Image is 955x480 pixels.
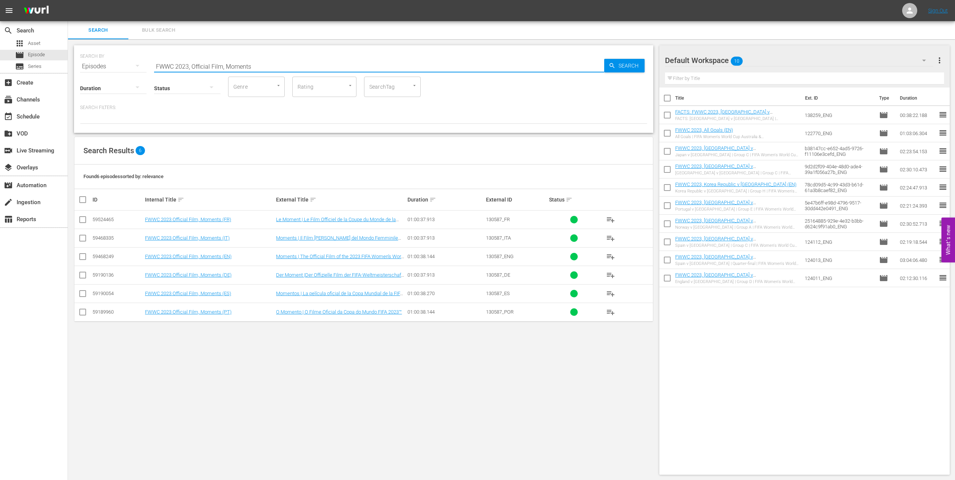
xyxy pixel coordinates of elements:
[18,2,54,20] img: ans4CAIJ8jUAAAAAAAAAAAAAAAAAAAAAAAAgQb4GAAAAAAAAAAAAAAAAAAAAAAAAJMjXAAAAAAAAAAAAAAAAAAAAAAAAgAT5G...
[675,171,799,175] div: [GEOGRAPHIC_DATA] v [GEOGRAPHIC_DATA] | Group C | FIFA Women's World Cup [GEOGRAPHIC_DATA] & [GEO...
[133,26,184,35] span: Bulk Search
[407,217,484,222] div: 01:00:37.913
[276,309,402,315] a: O Momento | O Filme Oficial da Copa do Mundo FIFA 2023™
[310,196,316,203] span: sort
[276,291,403,302] a: Momentos | La película oficial de la Copa Mundial de la FIFA 2023™
[83,146,134,155] span: Search Results
[675,261,799,266] div: Spain v [GEOGRAPHIC_DATA] | Quarter-final | FIFA Women's World Cup 2023 | Full Match Replay
[407,235,484,241] div: 01:00:37.913
[879,183,888,192] span: Episode
[606,234,615,243] span: playlist_add
[616,59,645,72] span: Search
[15,62,24,71] span: Series
[675,116,799,121] div: FACTS: [GEOGRAPHIC_DATA] v [GEOGRAPHIC_DATA] | [GEOGRAPHIC_DATA]/[GEOGRAPHIC_DATA] 2023
[276,217,399,228] a: Le Moment | Le Film Officiel de la Coupe du Monde de la FIFA 2023™
[879,201,888,210] span: Episode
[407,291,484,296] div: 01:00:38.270
[145,195,274,204] div: Internal Title
[566,196,572,203] span: sort
[675,236,756,247] a: FWWC 2023, [GEOGRAPHIC_DATA] v [GEOGRAPHIC_DATA] (EN)
[347,82,354,89] button: Open
[73,26,124,35] span: Search
[606,289,615,298] span: playlist_add
[145,272,231,278] a: FWWC 2023 Official Film, Moments (DE)
[606,271,615,280] span: playlist_add
[675,218,756,229] a: FWWC 2023, [GEOGRAPHIC_DATA] v [GEOGRAPHIC_DATA] (EN)
[276,235,401,246] a: Moments | Il Film [PERSON_NAME] del Mondo Femminile FIFA 2023
[4,129,13,138] span: VOD
[93,217,143,222] div: 59524465
[145,291,231,296] a: FWWC 2023 Official Film, Moments (ES)
[895,88,941,109] th: Duration
[93,197,143,203] div: ID
[801,88,875,109] th: Ext. ID
[897,269,938,287] td: 02:12:30.116
[145,309,231,315] a: FWWC 2023 Official Film, Moments (PT)
[675,182,796,187] a: FWWC 2023, Korea Republic v [GEOGRAPHIC_DATA] (EN)
[938,183,947,192] span: reorder
[407,254,484,259] div: 01:00:38.144
[407,195,484,204] div: Duration
[15,39,24,48] span: Asset
[938,255,947,264] span: reorder
[802,269,876,287] td: 124011_ENG
[93,309,143,315] div: 59189960
[15,51,24,60] span: Episode
[5,6,14,15] span: menu
[675,88,801,109] th: Title
[145,217,231,222] a: FWWC 2023 Official Film, Moments (FR)
[602,229,620,247] button: playlist_add
[802,233,876,251] td: 124112_ENG
[879,237,888,246] span: Episode
[4,146,13,155] span: Live Streaming
[429,196,436,203] span: sort
[602,266,620,284] button: playlist_add
[675,134,799,139] div: All Goals | FIFA Women's World Cup Australia & [GEOGRAPHIC_DATA] 2023™
[486,235,511,241] span: 130587_ITA
[802,215,876,233] td: 25164885-929e-4e32-b3bb-d624c9f91ab0_ENG
[879,111,888,120] span: Episode
[897,215,938,233] td: 02:30:52.713
[802,160,876,178] td: 9d2d2f09-404e-48d0-ade4-39a1f056a27b_ENG
[93,235,143,241] div: 59468335
[4,163,13,172] span: Overlays
[938,110,947,119] span: reorder
[93,254,143,259] div: 59468249
[802,197,876,215] td: 5e47b6ff-e98d-4796-9517-30dd442e0491_ENG
[879,147,888,156] span: Episode
[897,233,938,251] td: 02:19:18.544
[276,272,404,283] a: Der Moment |Der Offizielle Film der FIFA-Weltmeisterschaft 2023™
[675,200,756,211] a: FWWC 2023, [GEOGRAPHIC_DATA] v [GEOGRAPHIC_DATA] (EN)
[675,145,756,157] a: FWWC 2023, [GEOGRAPHIC_DATA] v [GEOGRAPHIC_DATA] (EN)
[938,128,947,137] span: reorder
[28,51,45,58] span: Episode
[941,218,955,263] button: Open Feedback Widget
[879,274,888,283] span: Episode
[938,273,947,282] span: reorder
[4,181,13,190] span: Automation
[606,308,615,317] span: playlist_add
[145,254,231,259] a: FWWC 2023 Official Film, Moments (EN)
[675,254,756,265] a: FWWC 2023, [GEOGRAPHIC_DATA] v [GEOGRAPHIC_DATA] (EN)
[80,56,147,77] div: Episodes
[938,146,947,155] span: reorder
[145,235,230,241] a: FWWC 2023 Official Film, Moments (IT)
[879,129,888,138] span: Episode
[897,197,938,215] td: 02:21:24.393
[276,254,405,265] a: Moments | The Official Film of the 2023 FIFA Women’s World Cup™
[177,196,184,203] span: sort
[83,174,164,179] span: Found 6 episodes sorted by: relevance
[897,160,938,178] td: 02:30:10.473
[602,211,620,229] button: playlist_add
[665,50,933,71] div: Default Workspace
[606,252,615,261] span: playlist_add
[28,63,42,70] span: Series
[486,309,514,315] span: 130587_POR
[4,26,13,35] span: Search
[802,106,876,124] td: 138259_ENG
[731,53,743,69] span: 10
[4,198,13,207] span: Ingestion
[28,40,40,47] span: Asset
[604,59,645,72] button: Search
[407,309,484,315] div: 01:00:38.144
